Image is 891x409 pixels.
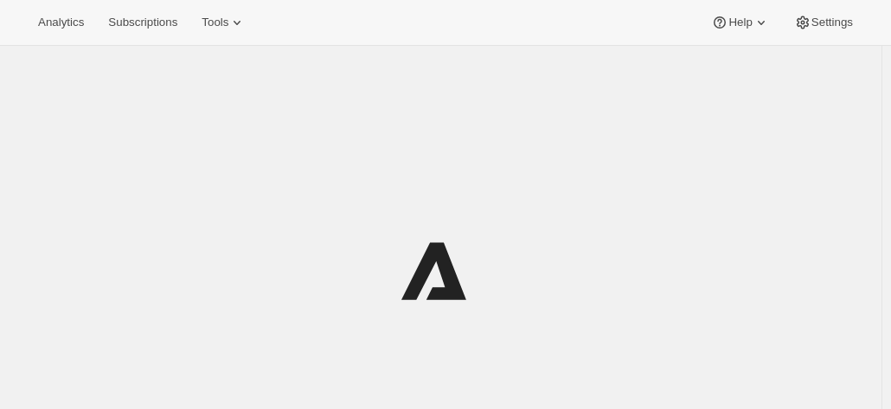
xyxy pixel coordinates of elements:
span: Settings [811,16,853,29]
span: Analytics [38,16,84,29]
button: Help [701,10,779,35]
span: Subscriptions [108,16,177,29]
button: Analytics [28,10,94,35]
button: Tools [191,10,256,35]
span: Help [728,16,752,29]
button: Settings [784,10,863,35]
span: Tools [202,16,228,29]
button: Subscriptions [98,10,188,35]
